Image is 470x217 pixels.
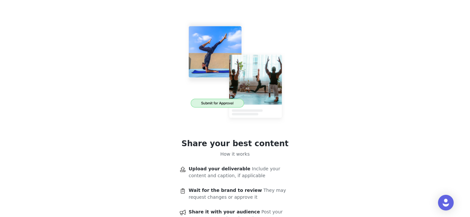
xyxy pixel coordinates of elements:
[181,138,289,149] h1: Share your best content
[189,166,280,178] span: Include your content and caption, if applicable
[189,188,286,200] span: They may request changes or approve it
[189,166,250,171] span: Upload your deliverable
[189,188,262,193] span: Wait for the brand to review
[438,195,454,210] div: Open Intercom Messenger
[178,16,292,130] img: content approval
[189,209,260,214] span: Share it with your audience
[220,151,250,158] p: How it works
